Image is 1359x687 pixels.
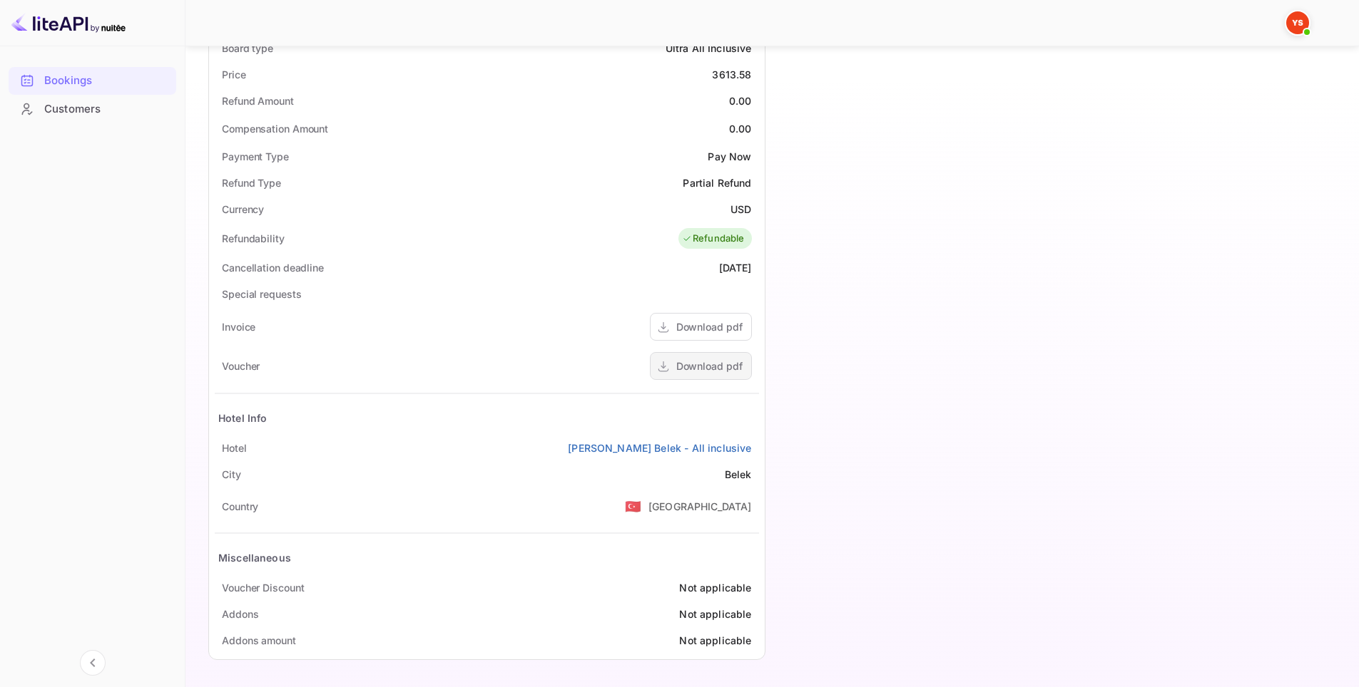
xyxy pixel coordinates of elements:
[679,633,751,648] div: Not applicable
[708,149,751,164] div: Pay Now
[1286,11,1309,34] img: Yandex Support
[725,467,752,482] div: Belek
[222,499,258,514] div: Country
[625,493,641,519] span: United States
[222,633,296,648] div: Addons amount
[222,231,285,246] div: Refundability
[222,358,260,373] div: Voucher
[683,175,751,190] div: Partial Refund
[222,260,324,275] div: Cancellation deadline
[666,41,752,56] div: Ultra All Inclusive
[222,580,304,595] div: Voucher Discount
[222,606,258,621] div: Addons
[729,121,752,136] div: 0.00
[9,67,176,93] a: Bookings
[44,101,169,118] div: Customers
[729,93,752,108] div: 0.00
[648,499,752,514] div: [GEOGRAPHIC_DATA]
[731,202,751,217] div: USD
[679,606,751,621] div: Not applicable
[222,319,255,334] div: Invoice
[11,11,126,34] img: LiteAPI logo
[719,260,752,275] div: [DATE]
[9,67,176,95] div: Bookings
[222,41,273,56] div: Board type
[222,121,328,136] div: Compensation Amount
[712,67,751,82] div: 3613.58
[218,550,291,565] div: Miscellaneous
[218,410,268,425] div: Hotel Info
[568,440,751,455] a: [PERSON_NAME] Belek - All inclusive
[222,202,264,217] div: Currency
[222,286,301,301] div: Special requests
[44,73,169,89] div: Bookings
[222,149,289,164] div: Payment Type
[222,67,246,82] div: Price
[222,175,281,190] div: Refund Type
[9,95,176,123] div: Customers
[676,358,743,373] div: Download pdf
[682,232,745,246] div: Refundable
[80,650,106,676] button: Collapse navigation
[222,467,241,482] div: City
[676,319,743,334] div: Download pdf
[222,440,247,455] div: Hotel
[679,580,751,595] div: Not applicable
[9,95,176,122] a: Customers
[222,93,294,108] div: Refund Amount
